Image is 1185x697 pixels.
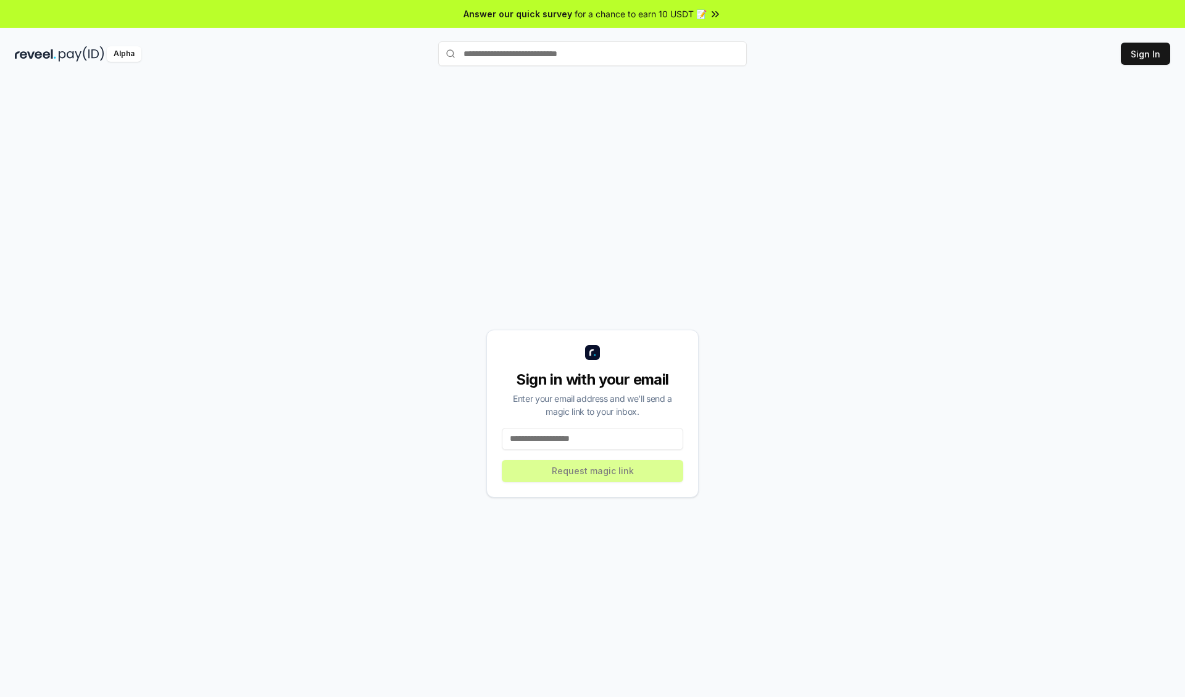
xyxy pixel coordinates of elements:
button: Sign In [1121,43,1170,65]
img: logo_small [585,345,600,360]
span: for a chance to earn 10 USDT 📝 [575,7,707,20]
img: reveel_dark [15,46,56,62]
div: Alpha [107,46,141,62]
span: Answer our quick survey [464,7,572,20]
div: Sign in with your email [502,370,683,390]
img: pay_id [59,46,104,62]
div: Enter your email address and we’ll send a magic link to your inbox. [502,392,683,418]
